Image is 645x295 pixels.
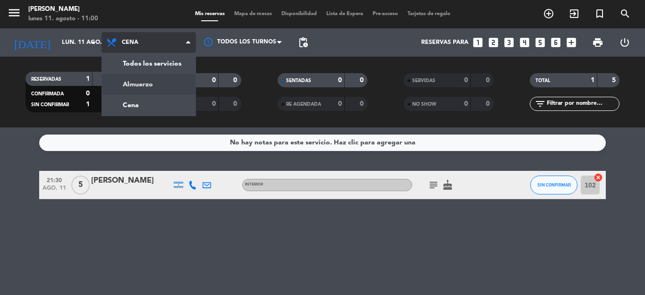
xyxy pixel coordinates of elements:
[233,101,239,107] strong: 0
[122,39,138,46] span: Cena
[503,36,515,49] i: looks_3
[421,39,468,46] span: Reservas para
[594,173,603,182] i: cancel
[464,101,468,107] strong: 0
[322,11,368,17] span: Lista de Espera
[42,185,66,196] span: ago. 11
[546,99,619,109] input: Filtrar por nombre...
[86,101,90,108] strong: 1
[569,8,580,19] i: exit_to_app
[550,36,562,49] i: looks_6
[412,78,435,83] span: SERVIDAS
[102,53,195,74] a: Todos los servicios
[102,95,195,116] a: Cena
[442,179,453,191] i: cake
[42,174,66,185] span: 21:30
[338,101,342,107] strong: 0
[594,8,605,19] i: turned_in_not
[91,175,171,187] div: [PERSON_NAME]
[486,101,492,107] strong: 0
[245,183,263,186] span: INTERIOR
[286,102,321,107] span: RE AGENDADA
[464,77,468,84] strong: 0
[31,102,69,107] span: SIN CONFIRMAR
[31,92,64,96] span: CONFIRMADA
[86,90,90,97] strong: 0
[229,11,277,17] span: Mapa de mesas
[31,77,61,82] span: RESERVADAS
[28,5,98,14] div: [PERSON_NAME]
[487,36,500,49] i: looks_two
[360,101,365,107] strong: 0
[230,137,416,148] div: No hay notas para este servicio. Haz clic para agregar una
[190,11,229,17] span: Mis reservas
[7,6,21,23] button: menu
[611,28,638,57] div: LOG OUT
[277,11,322,17] span: Disponibilidad
[472,36,484,49] i: looks_one
[286,78,311,83] span: SENTADAS
[530,176,577,194] button: SIN CONFIRMAR
[592,37,603,48] span: print
[619,37,630,48] i: power_settings_new
[212,101,216,107] strong: 0
[428,179,439,191] i: subject
[86,76,90,82] strong: 1
[7,32,57,53] i: [DATE]
[28,14,98,24] div: lunes 11. agosto - 11:00
[88,37,99,48] i: arrow_drop_down
[233,77,239,84] strong: 0
[403,11,455,17] span: Tarjetas de regalo
[591,77,594,84] strong: 1
[486,77,492,84] strong: 0
[534,36,546,49] i: looks_5
[71,176,90,194] span: 5
[543,8,554,19] i: add_circle_outline
[535,78,550,83] span: TOTAL
[535,98,546,110] i: filter_list
[518,36,531,49] i: looks_4
[102,74,195,95] a: Almuerzo
[620,8,631,19] i: search
[297,37,309,48] span: pending_actions
[612,77,618,84] strong: 5
[212,77,216,84] strong: 0
[368,11,403,17] span: Pre-acceso
[412,102,436,107] span: NO SHOW
[338,77,342,84] strong: 0
[360,77,365,84] strong: 0
[537,182,571,187] span: SIN CONFIRMAR
[7,6,21,20] i: menu
[565,36,577,49] i: add_box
